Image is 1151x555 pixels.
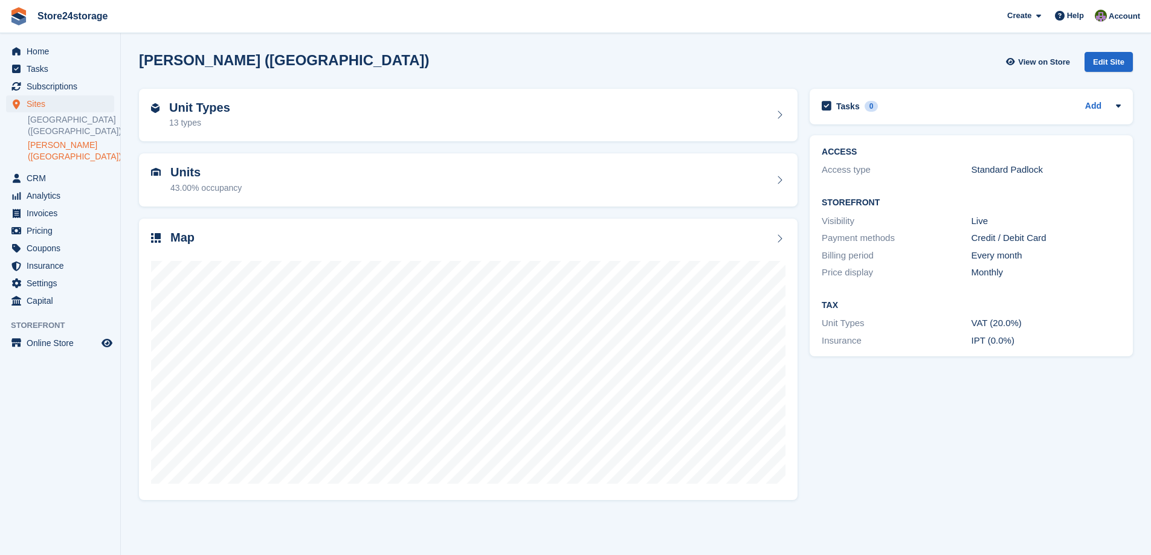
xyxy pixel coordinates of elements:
a: Units 43.00% occupancy [139,153,798,207]
a: menu [6,205,114,222]
a: menu [6,43,114,60]
div: VAT (20.0%) [972,316,1121,330]
a: menu [6,95,114,112]
div: Unit Types [822,316,971,330]
div: Credit / Debit Card [972,231,1121,245]
div: Price display [822,266,971,280]
span: Invoices [27,205,99,222]
div: Billing period [822,249,971,263]
span: Tasks [27,60,99,77]
span: Storefront [11,319,120,332]
span: Insurance [27,257,99,274]
h2: Units [170,165,242,179]
a: menu [6,240,114,257]
span: CRM [27,170,99,187]
div: Monthly [972,266,1121,280]
div: Insurance [822,334,971,348]
a: menu [6,292,114,309]
span: Create [1007,10,1031,22]
a: Preview store [100,336,114,350]
h2: Map [170,231,195,245]
a: menu [6,222,114,239]
div: 43.00% occupancy [170,182,242,194]
a: menu [6,60,114,77]
h2: [PERSON_NAME] ([GEOGRAPHIC_DATA]) [139,52,429,68]
img: unit-icn-7be61d7bf1b0ce9d3e12c5938cc71ed9869f7b940bace4675aadf7bd6d80202e.svg [151,168,161,176]
img: stora-icon-8386f47178a22dfd0bd8f6a31ec36ba5ce8667c1dd55bd0f319d3a0aa187defe.svg [10,7,28,25]
div: Access type [822,163,971,177]
h2: Unit Types [169,101,230,115]
div: Live [972,214,1121,228]
div: Payment methods [822,231,971,245]
a: Map [139,219,798,501]
span: Capital [27,292,99,309]
a: View on Store [1004,52,1075,72]
span: Analytics [27,187,99,204]
a: Unit Types 13 types [139,89,798,142]
a: Edit Site [1085,52,1133,77]
h2: ACCESS [822,147,1121,157]
img: map-icn-33ee37083ee616e46c38cad1a60f524a97daa1e2b2c8c0bc3eb3415660979fc1.svg [151,233,161,243]
div: Standard Padlock [972,163,1121,177]
a: menu [6,78,114,95]
span: Coupons [27,240,99,257]
div: 13 types [169,117,230,129]
span: Subscriptions [27,78,99,95]
span: Pricing [27,222,99,239]
h2: Tasks [836,101,860,112]
span: Help [1067,10,1084,22]
a: Store24storage [33,6,113,26]
a: menu [6,187,114,204]
div: 0 [865,101,879,112]
div: Visibility [822,214,971,228]
a: menu [6,170,114,187]
span: Online Store [27,335,99,351]
div: IPT (0.0%) [972,334,1121,348]
img: Jane Welch [1095,10,1107,22]
span: Settings [27,275,99,292]
a: menu [6,335,114,351]
h2: Storefront [822,198,1121,208]
div: Edit Site [1085,52,1133,72]
a: menu [6,257,114,274]
a: [PERSON_NAME] ([GEOGRAPHIC_DATA]) [28,140,114,162]
div: Every month [972,249,1121,263]
span: Account [1109,10,1140,22]
a: menu [6,275,114,292]
span: View on Store [1018,56,1070,68]
h2: Tax [822,301,1121,310]
span: Sites [27,95,99,112]
a: Add [1085,100,1101,114]
a: [GEOGRAPHIC_DATA] ([GEOGRAPHIC_DATA]) [28,114,114,137]
span: Home [27,43,99,60]
img: unit-type-icn-2b2737a686de81e16bb02015468b77c625bbabd49415b5ef34ead5e3b44a266d.svg [151,103,160,113]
